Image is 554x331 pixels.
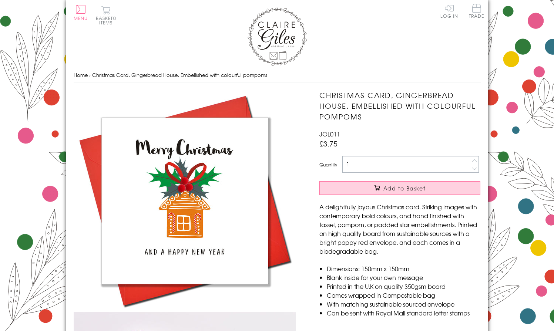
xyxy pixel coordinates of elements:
[89,71,91,78] span: ›
[469,4,484,18] span: Trade
[74,90,296,312] img: Christmas Card, Gingerbread House, Embellished with colourful pompoms
[327,300,480,308] li: With matching sustainable sourced envelope
[74,71,88,78] a: Home
[74,5,88,20] button: Menu
[440,4,458,18] a: Log In
[327,282,480,291] li: Printed in the U.K on quality 350gsm board
[383,185,426,192] span: Add to Basket
[248,7,307,66] img: Claire Giles Greetings Cards
[92,71,267,78] span: Christmas Card, Gingerbread House, Embellished with colourful pompoms
[327,308,480,317] li: Can be sent with Royal Mail standard letter stamps
[99,15,116,26] span: 0 items
[319,181,480,195] button: Add to Basket
[319,161,337,168] label: Quantity
[327,264,480,273] li: Dimensions: 150mm x 150mm
[74,15,88,21] span: Menu
[319,202,480,256] p: A delightfully joyous Christmas card. Striking images with contemporary bold colours, and hand fi...
[74,68,481,83] nav: breadcrumbs
[319,90,480,122] h1: Christmas Card, Gingerbread House, Embellished with colourful pompoms
[469,4,484,20] a: Trade
[319,129,340,138] span: JOL011
[319,138,338,149] span: £3.75
[96,6,116,25] button: Basket0 items
[327,291,480,300] li: Comes wrapped in Compostable bag
[327,273,480,282] li: Blank inside for your own message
